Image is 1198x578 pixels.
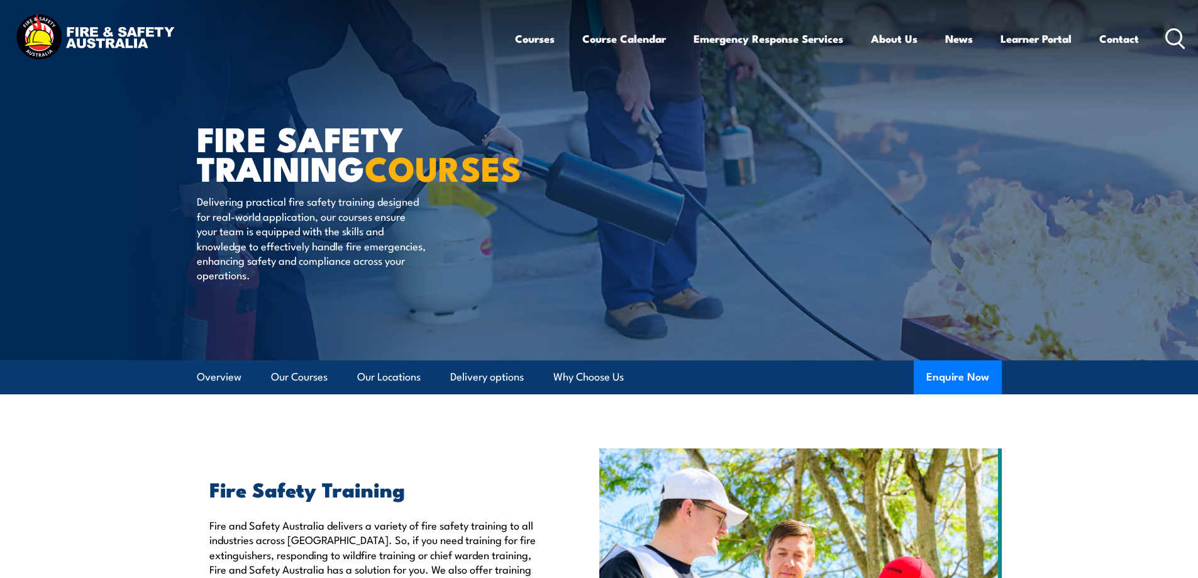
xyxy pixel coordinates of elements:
[365,141,521,193] strong: COURSES
[209,480,541,497] h2: Fire Safety Training
[914,360,1002,394] button: Enquire Now
[197,123,507,182] h1: FIRE SAFETY TRAINING
[582,22,666,55] a: Course Calendar
[945,22,973,55] a: News
[515,22,555,55] a: Courses
[197,360,241,394] a: Overview
[450,360,524,394] a: Delivery options
[694,22,843,55] a: Emergency Response Services
[1099,22,1139,55] a: Contact
[357,360,421,394] a: Our Locations
[871,22,918,55] a: About Us
[553,360,624,394] a: Why Choose Us
[197,194,426,282] p: Delivering practical fire safety training designed for real-world application, our courses ensure...
[1001,22,1072,55] a: Learner Portal
[271,360,328,394] a: Our Courses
